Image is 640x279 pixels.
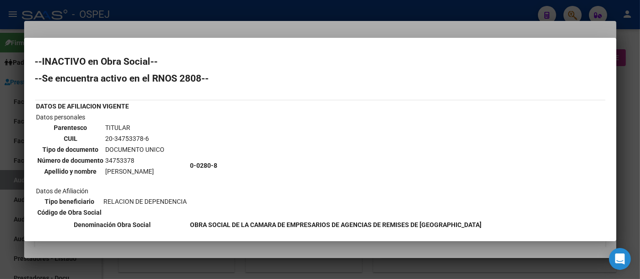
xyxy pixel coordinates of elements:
td: TITULAR [105,123,165,133]
th: Tipo de documento [37,145,104,155]
td: 20-34753378-6 [105,134,165,144]
th: CUIL [37,134,104,144]
h2: --Se encuentra activo en el RNOS 2808-- [35,74,605,83]
td: RELACION DE DEPENDENCIA [103,196,188,207]
th: Parentesco [37,123,104,133]
th: Denominación Obra Social [36,220,189,230]
th: Apellido y nombre [37,166,104,176]
h2: --INACTIVO en Obra Social-- [35,57,605,66]
td: [PERSON_NAME] [105,166,165,176]
td: Datos personales Datos de Afiliación [36,112,189,219]
b: 0-0280-8 [190,162,218,169]
div: Open Intercom Messenger [609,248,631,270]
b: DATOS DE AFILIACION VIGENTE [36,103,129,110]
td: 34753378 [105,155,165,165]
td: DOCUMENTO UNICO [105,145,165,155]
b: OBRA SOCIAL DE LA CAMARA DE EMPRESARIOS DE AGENCIAS DE REMISES DE [GEOGRAPHIC_DATA] [190,221,482,228]
th: Código de Obra Social [37,207,102,217]
th: Tipo beneficiario [37,196,102,207]
th: Número de documento [37,155,104,165]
